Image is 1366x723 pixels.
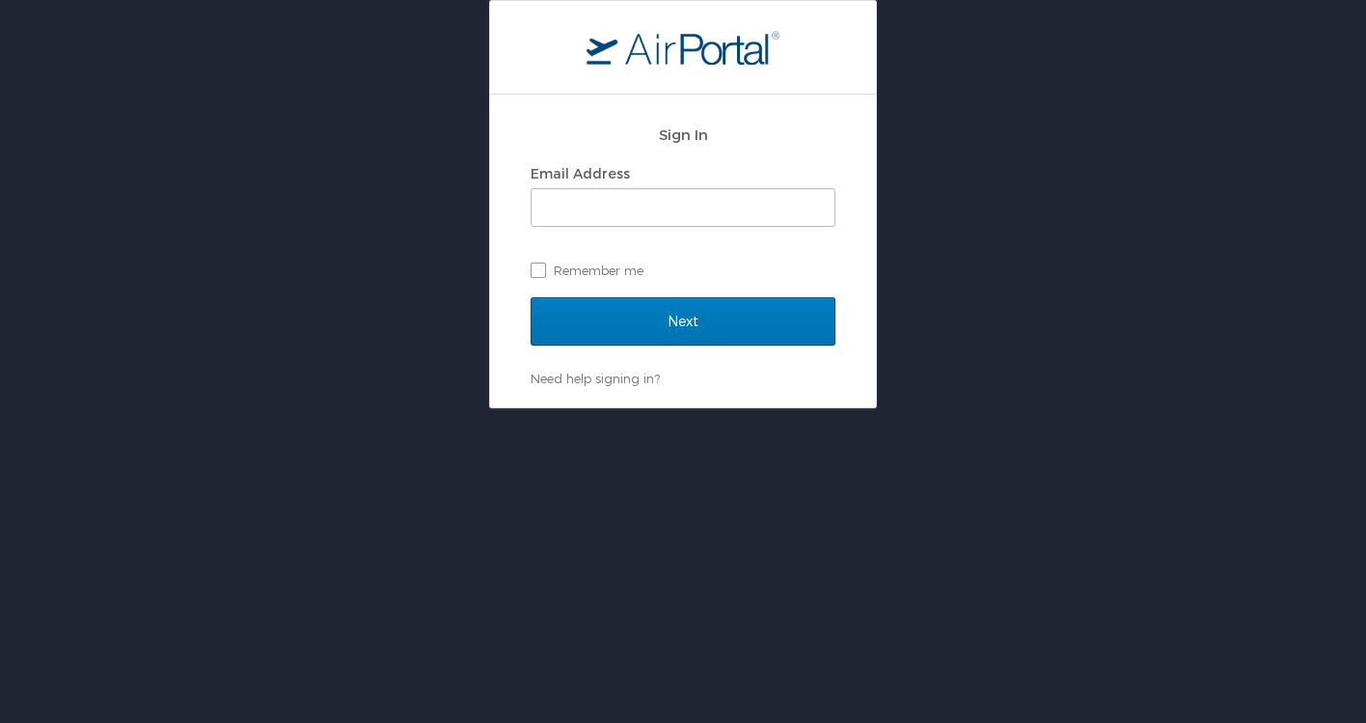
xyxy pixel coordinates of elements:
label: Remember me [531,256,835,285]
img: logo [587,30,779,65]
h2: Sign In [531,124,835,146]
a: Need help signing in? [531,371,660,386]
input: Next [531,297,835,346]
label: Email Address [531,165,630,181]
